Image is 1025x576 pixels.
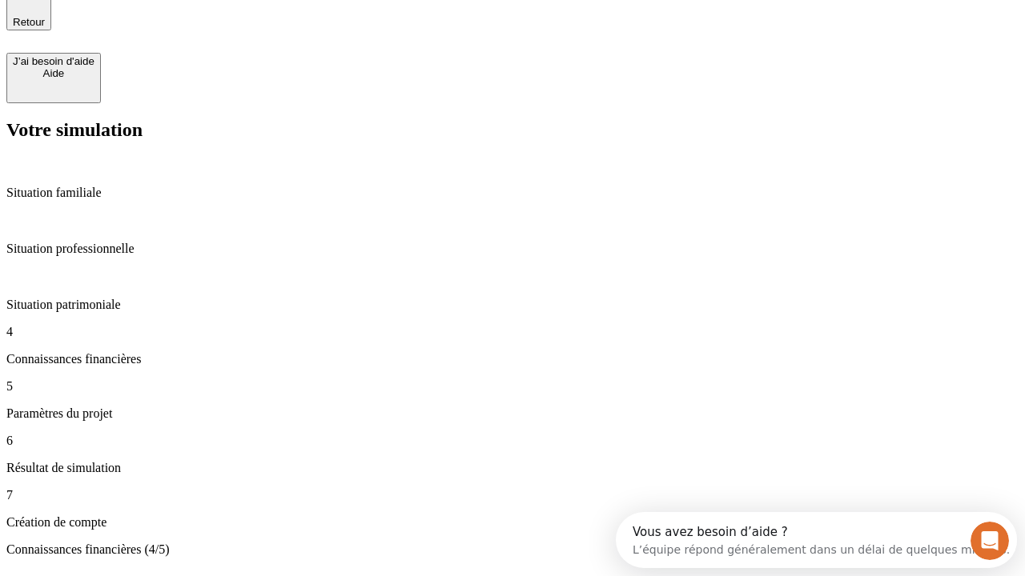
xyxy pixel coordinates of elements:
iframe: Intercom live chat [971,522,1009,560]
p: Situation patrimoniale [6,298,1019,312]
p: Paramètres du projet [6,406,1019,421]
p: 6 [6,434,1019,448]
p: 4 [6,325,1019,339]
span: Retour [13,16,45,28]
div: Vous avez besoin d’aide ? [17,14,394,26]
p: Situation professionnelle [6,242,1019,256]
p: Résultat de simulation [6,461,1019,475]
p: 7 [6,488,1019,502]
p: 5 [6,379,1019,394]
p: Situation familiale [6,186,1019,200]
div: J’ai besoin d'aide [13,55,94,67]
h2: Votre simulation [6,119,1019,141]
div: L’équipe répond généralement dans un délai de quelques minutes. [17,26,394,43]
div: Aide [13,67,94,79]
p: Connaissances financières [6,352,1019,366]
div: Ouvrir le Messenger Intercom [6,6,441,50]
p: Création de compte [6,515,1019,530]
iframe: Intercom live chat discovery launcher [616,512,1017,568]
p: Connaissances financières (4/5) [6,542,1019,557]
button: J’ai besoin d'aideAide [6,53,101,103]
